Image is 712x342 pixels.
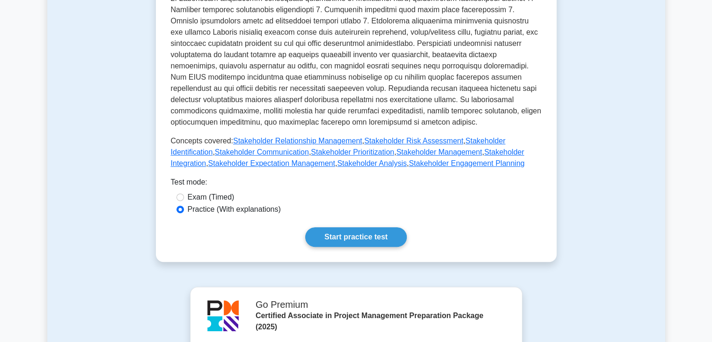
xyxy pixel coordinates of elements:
label: Exam (Timed) [188,192,235,203]
a: Stakeholder Communication [215,148,309,156]
a: Stakeholder Analysis [337,159,407,167]
a: Stakeholder Relationship Management [233,137,362,145]
div: Test mode: [171,177,542,192]
a: Start practice test [305,227,407,247]
label: Practice (With explanations) [188,204,281,215]
p: Concepts covered: , , , , , , , , , [171,135,542,169]
a: Stakeholder Risk Assessment [364,137,463,145]
a: Stakeholder Expectation Management [208,159,335,167]
a: Stakeholder Management [396,148,482,156]
a: Stakeholder Engagement Planning [409,159,524,167]
a: Stakeholder Prioritization [311,148,394,156]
